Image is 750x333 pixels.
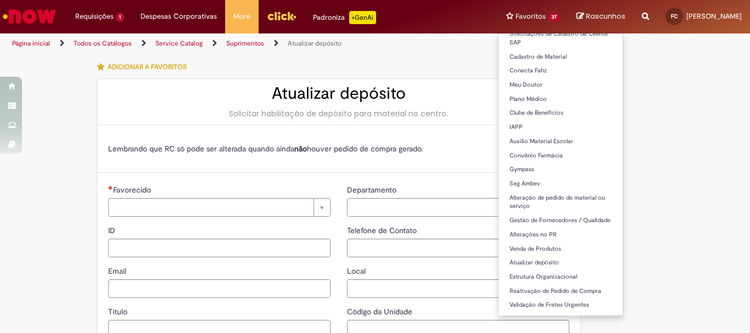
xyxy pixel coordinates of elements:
[671,13,678,20] span: FC
[499,79,623,91] a: Meu Doutor
[347,239,569,257] input: Telefone de Contato
[347,307,415,317] span: Código da Unidade
[226,39,264,48] a: Suprimentos
[499,65,623,77] a: Conecta Fahz
[499,215,623,227] a: Gestão de Fornecedores / Qualidade
[108,239,331,257] input: ID
[116,13,124,22] span: 1
[499,93,623,105] a: Plano Médico
[347,266,368,276] span: Local
[108,198,331,217] a: Limpar campo Favorecido
[499,313,623,325] a: Acompanhamento de Pedidos
[499,163,623,176] a: Gympass
[548,13,560,22] span: 37
[499,299,623,311] a: Validação de Fretes Urgentes
[586,11,625,21] span: Rascunhos
[347,225,419,235] span: Telefone de Contato
[349,11,376,24] p: +GenAi
[499,51,623,63] a: Cadastro de Material
[499,285,623,297] a: Reativação de Pedido de Compra
[499,28,623,48] a: Solicitações de Cadastro de Cliente SAP
[108,108,569,119] div: Solicitar habilitação de depósito para material no centro.
[499,192,623,212] a: Alteração de pedido de material ou serviço
[516,11,546,22] span: Favoritos
[499,243,623,255] a: Venda de Produtos
[108,136,668,161] td: Lembrando que RC só pode ser alterada quando ainda houver pedido de compra gerado.
[108,84,569,103] h2: Atualizar depósito
[74,39,132,48] a: Todos os Catálogos
[108,266,128,276] span: Email
[499,271,623,283] a: Estrutura Organizacional
[499,178,623,190] a: Seg Ambev
[499,257,623,269] a: Atualizar depósito
[499,107,623,119] a: Clube de Benefícios
[313,11,376,24] div: Padroniza
[113,185,153,195] span: Necessários - Favorecido
[75,11,114,22] span: Requisições
[686,12,742,21] span: [PERSON_NAME]
[1,5,58,27] img: ServiceNow
[108,225,117,235] span: ID
[108,279,331,298] input: Email
[141,11,217,22] span: Despesas Corporativas
[498,33,623,316] ul: Favoritos
[499,121,623,133] a: IAPP
[108,307,130,317] span: Título
[8,33,492,54] ul: Trilhas de página
[347,185,399,195] span: Departamento
[108,63,187,71] span: Adicionar a Favoritos
[288,39,342,48] a: Atualizar depósito
[294,144,307,154] strong: não
[12,39,50,48] a: Página inicial
[233,11,250,22] span: More
[108,185,113,190] span: Necessários
[499,136,623,148] a: Auxílio Material Escolar
[499,229,623,241] a: Alterações no PR
[347,279,569,298] a: Limpar campo Local
[347,198,569,217] input: Departamento
[155,39,203,48] a: Service Catalog
[577,12,625,22] a: Rascunhos
[97,55,193,78] button: Adicionar a Favoritos
[267,8,296,24] img: click_logo_yellow_360x200.png
[499,150,623,162] a: Convênio Farmácia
